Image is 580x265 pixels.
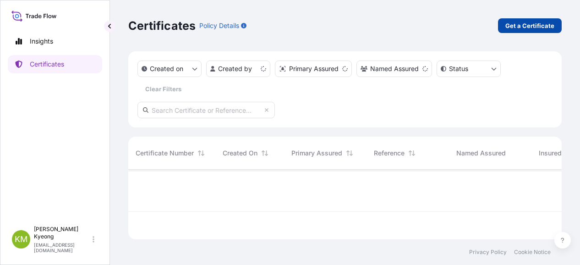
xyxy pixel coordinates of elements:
[469,248,507,256] a: Privacy Policy
[505,21,554,30] p: Get a Certificate
[259,148,270,159] button: Sort
[206,61,270,77] button: createdBy Filter options
[406,148,417,159] button: Sort
[374,149,405,158] span: Reference
[34,226,91,240] p: [PERSON_NAME] Kyeong
[498,18,562,33] a: Get a Certificate
[218,64,252,73] p: Created by
[128,18,196,33] p: Certificates
[199,21,239,30] p: Policy Details
[137,82,189,96] button: Clear Filters
[34,242,91,253] p: [EMAIL_ADDRESS][DOMAIN_NAME]
[30,37,53,46] p: Insights
[136,149,194,158] span: Certificate Number
[150,64,183,73] p: Created on
[8,32,102,50] a: Insights
[15,235,27,244] span: KM
[137,102,275,118] input: Search Certificate or Reference...
[145,84,181,94] p: Clear Filters
[196,148,207,159] button: Sort
[449,64,468,73] p: Status
[437,61,501,77] button: certificateStatus Filter options
[514,248,551,256] a: Cookie Notice
[289,64,339,73] p: Primary Assured
[356,61,432,77] button: cargoOwner Filter options
[223,149,257,158] span: Created On
[275,61,352,77] button: distributor Filter options
[370,64,419,73] p: Named Assured
[456,149,506,158] span: Named Assured
[137,61,202,77] button: createdOn Filter options
[8,55,102,73] a: Certificates
[291,149,342,158] span: Primary Assured
[344,148,355,159] button: Sort
[30,60,64,69] p: Certificates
